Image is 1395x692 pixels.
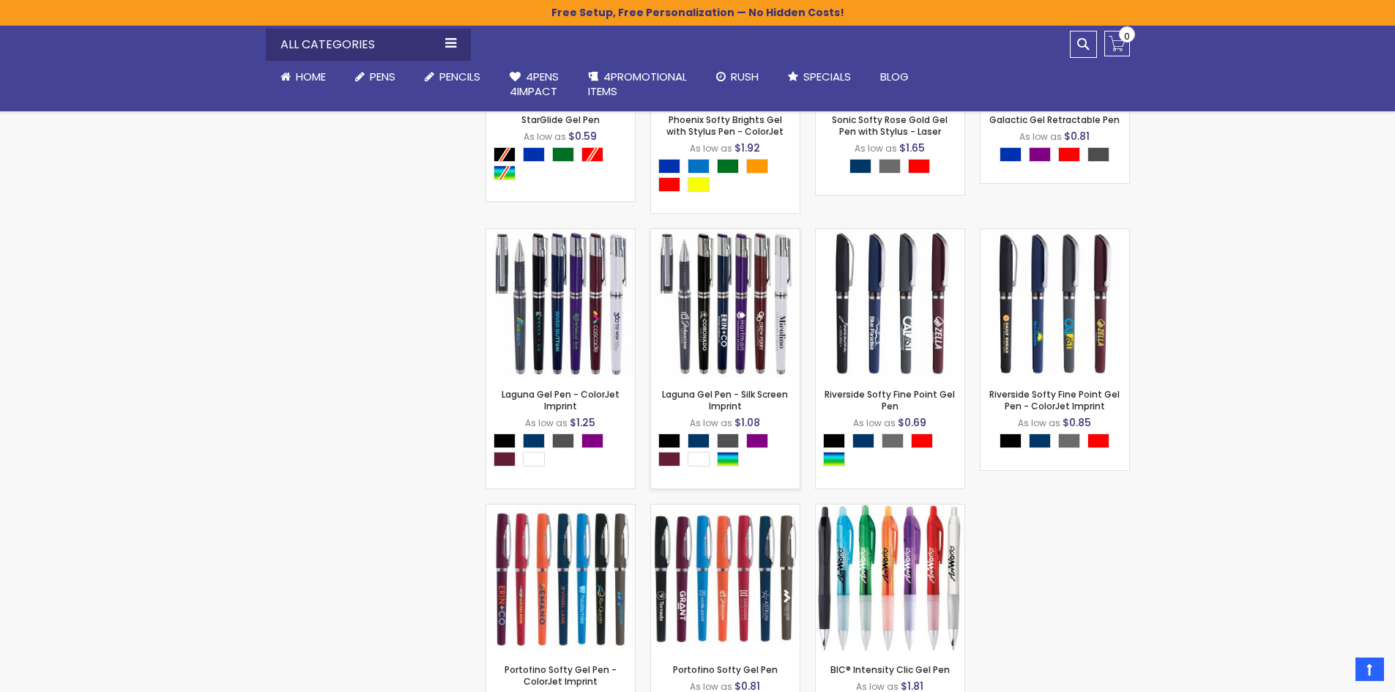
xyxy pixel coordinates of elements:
a: Riverside Softy Fine Point Gel Pen - ColorJet Imprint [989,388,1120,412]
div: Grey [882,434,904,448]
div: Blue [1000,147,1022,162]
a: 4Pens4impact [495,61,573,108]
iframe: Google Customer Reviews [1274,652,1395,692]
div: Dark Red [494,452,516,466]
div: White [523,452,545,466]
span: 4PROMOTIONAL ITEMS [588,69,687,99]
div: Gunmetal [717,434,739,448]
a: Specials [773,61,866,93]
div: Navy Blue [849,159,871,174]
div: Yellow [688,177,710,192]
div: Smoke [1087,147,1109,162]
div: Purple [1029,147,1051,162]
div: Navy Blue [852,434,874,448]
img: Riverside Softy Fine Point Gel Pen [816,229,964,378]
div: Red [1087,434,1109,448]
div: White [688,452,710,466]
div: Select A Color [658,434,800,470]
span: $1.25 [570,415,595,430]
span: As low as [524,130,566,143]
div: Assorted [823,452,845,466]
a: Laguna Gel Pen - ColorJet Imprint [486,228,635,241]
div: Red [908,159,930,174]
span: Rush [731,69,759,84]
a: Laguna Gel Pen - Silk Screen Imprint [651,228,800,241]
div: Select A Color [494,147,635,184]
span: $0.81 [1064,129,1090,144]
span: Pens [370,69,395,84]
div: All Categories [266,29,471,61]
div: Black [1000,434,1022,448]
div: Purple [746,434,768,448]
a: Laguna Gel Pen - ColorJet Imprint [502,388,620,412]
a: Pens [341,61,410,93]
img: Portofino Softy Gel Pen [651,505,800,653]
a: 4PROMOTIONALITEMS [573,61,702,108]
div: Navy Blue [1029,434,1051,448]
span: $1.92 [734,141,760,155]
span: As low as [525,417,568,429]
div: Purple [581,434,603,448]
div: Gunmetal [552,434,574,448]
span: Blog [880,69,909,84]
div: Red [658,177,680,192]
div: Black [658,434,680,448]
div: Grey [879,159,901,174]
img: Laguna Gel Pen - Silk Screen Imprint [651,229,800,378]
a: Laguna Gel Pen - Silk Screen Imprint [662,388,788,412]
div: Assorted [717,452,739,466]
span: As low as [690,417,732,429]
div: Select A Color [658,159,800,196]
span: 0 [1124,29,1130,43]
div: Orange [746,159,768,174]
span: $0.59 [568,129,597,144]
div: Select A Color [1000,434,1117,452]
span: As low as [1018,417,1060,429]
span: As low as [855,142,897,155]
a: Pencils [410,61,495,93]
a: Portofino Softy Gel Pen [651,504,800,516]
img: Riverside Softy Fine Point Gel Pen - ColorJet Imprint [981,229,1129,378]
span: Home [296,69,326,84]
a: Riverside Softy Fine Point Gel Pen - ColorJet Imprint [981,228,1129,241]
span: 4Pens 4impact [510,69,559,99]
div: Blue [658,159,680,174]
img: Laguna Gel Pen - ColorJet Imprint [486,229,635,378]
a: BIC® Intensity Clic Gel Pen [816,504,964,516]
div: Red [1058,147,1080,162]
span: As low as [690,142,732,155]
div: Blue Light [688,159,710,174]
span: $1.08 [734,415,760,430]
span: Specials [803,69,851,84]
a: Riverside Softy Fine Point Gel Pen [825,388,955,412]
span: As low as [1019,130,1062,143]
div: Blue [523,147,545,162]
div: Black [494,434,516,448]
span: $1.65 [899,141,925,155]
div: Navy Blue [688,434,710,448]
a: BIC® Intensity Clic Gel Pen [830,663,950,676]
a: Portofino Softy Gel Pen [673,663,778,676]
a: Riverside Softy Fine Point Gel Pen [816,228,964,241]
div: Select A Color [1000,147,1117,165]
div: Red [911,434,933,448]
div: Select A Color [823,434,964,470]
a: 0 [1104,31,1130,56]
span: $0.69 [898,415,926,430]
span: $0.85 [1063,415,1091,430]
a: Blog [866,61,923,93]
div: Dark Red [658,452,680,466]
div: Black [823,434,845,448]
div: Select A Color [849,159,937,177]
a: Phoenix Softy Brights Gel with Stylus Pen - ColorJet [666,114,784,138]
a: Rush [702,61,773,93]
img: BIC® Intensity Clic Gel Pen [816,505,964,653]
a: Sonic Softy Rose Gold Gel Pen with Stylus - Laser [832,114,948,138]
div: Select A Color [494,434,635,470]
a: Galactic Gel Retractable Pen [989,114,1120,126]
span: As low as [853,417,896,429]
div: Navy Blue [523,434,545,448]
a: StarGlide Gel Pen [521,114,600,126]
div: Grey [1058,434,1080,448]
a: Home [266,61,341,93]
